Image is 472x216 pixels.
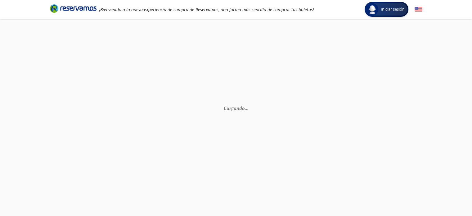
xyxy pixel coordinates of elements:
[50,4,97,15] a: Brand Logo
[99,7,314,12] em: ¡Bienvenido a la nueva experiencia de compra de Reservamos, una forma más sencilla de comprar tus...
[247,105,248,111] span: .
[415,6,422,13] button: English
[246,105,247,111] span: .
[245,105,246,111] span: .
[50,4,97,13] i: Brand Logo
[378,6,407,12] span: Iniciar sesión
[223,105,248,111] em: Cargando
